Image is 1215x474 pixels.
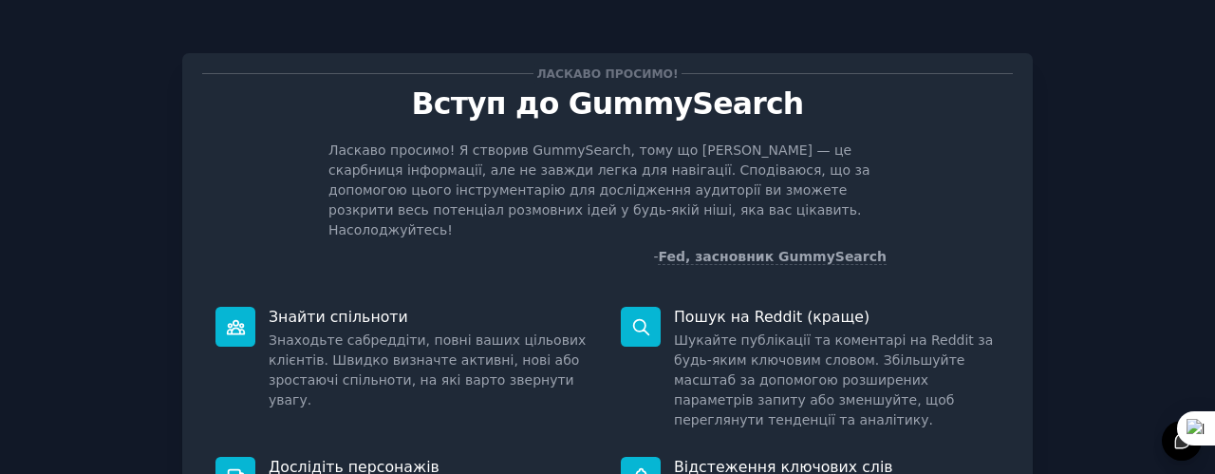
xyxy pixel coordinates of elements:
font: Шукайте публікації та коментарі на Reddit за будь-яким ключовим словом. Збільшуйте масштаб за доп... [674,332,993,427]
font: Fed, засновник GummySearch [658,249,887,264]
font: Ласкаво просимо! [536,67,678,81]
a: Fed, засновник GummySearch [658,249,887,265]
font: Знайти спільноти [269,308,408,326]
font: Пошук на Reddit (краще) [674,308,869,326]
font: Ласкаво просимо! Я створив GummySearch, тому що [PERSON_NAME] — це скарбниця інформації, але не з... [328,142,870,237]
font: Знаходьте сабреддіти, повні ваших цільових клієнтів. Швидко визначте активні, нові або зростаючі ... [269,332,586,408]
font: - [653,249,658,264]
font: Вступ до GummySearch [412,86,804,121]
